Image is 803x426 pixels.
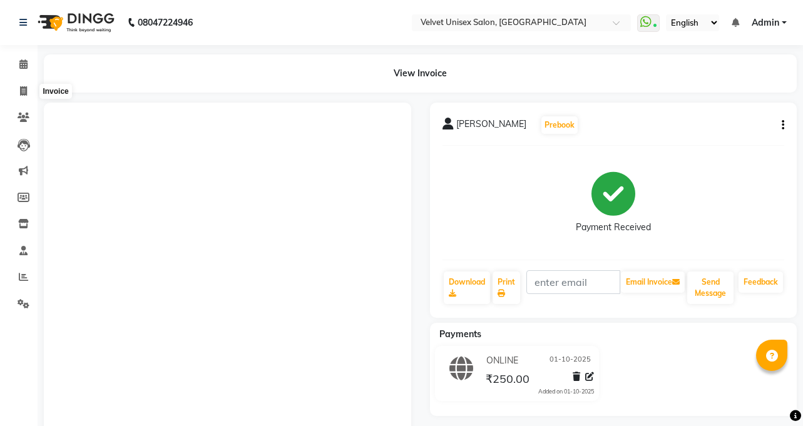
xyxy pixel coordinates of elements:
span: [PERSON_NAME] [456,118,526,135]
span: Payments [439,328,481,340]
img: logo [32,5,118,40]
a: Download [444,271,490,304]
div: View Invoice [44,54,797,93]
a: Feedback [739,271,783,293]
div: Payment Received [576,221,651,234]
span: ₹250.00 [486,372,529,389]
button: Prebook [541,116,578,134]
button: Send Message [687,271,734,304]
input: enter email [526,270,621,294]
span: ONLINE [486,354,518,367]
div: Added on 01-10-2025 [538,387,594,396]
span: 01-10-2025 [550,354,591,367]
b: 08047224946 [138,5,193,40]
a: Print [493,271,520,304]
iframe: chat widget [750,376,790,413]
button: Email Invoice [621,271,685,293]
span: Admin [752,16,779,29]
div: Invoice [39,84,71,99]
